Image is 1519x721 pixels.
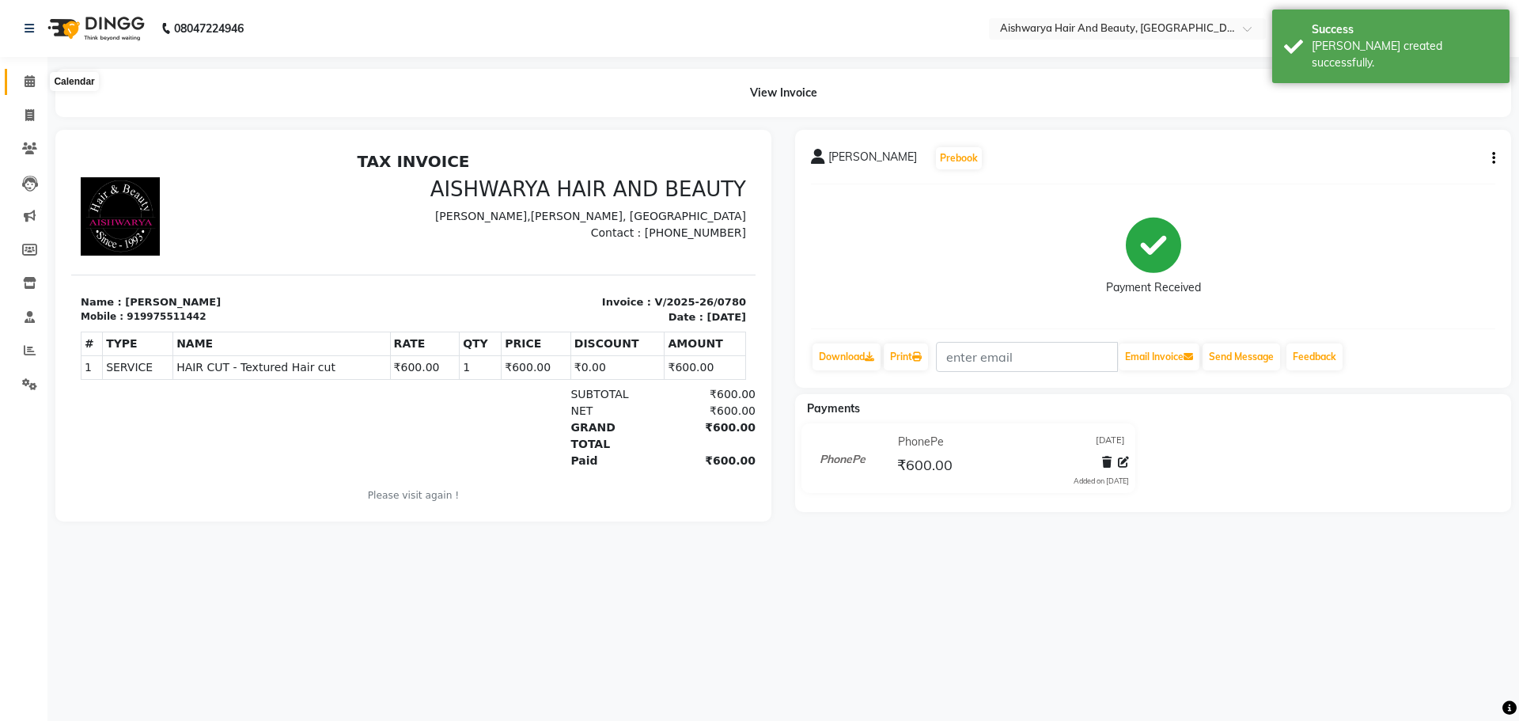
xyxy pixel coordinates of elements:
a: Download [813,343,881,370]
div: ₹600.00 [587,307,684,324]
th: QTY [388,186,430,210]
button: Send Message [1203,343,1280,370]
p: Please visit again ! [9,343,675,357]
div: Paid [490,307,587,324]
span: PhonePe [898,434,944,450]
b: 08047224946 [174,6,244,51]
a: Feedback [1286,343,1343,370]
p: Name : [PERSON_NAME] [9,149,333,165]
a: Print [884,343,928,370]
th: TYPE [32,186,102,210]
td: 1 [388,210,430,233]
div: GRAND TOTAL [490,274,587,307]
h3: AISHWARYA HAIR AND BEAUTY [352,32,676,56]
div: 919975511442 [55,164,134,178]
th: PRICE [430,186,500,210]
div: ₹600.00 [587,257,684,274]
span: Payments [807,401,860,416]
div: SUBTOTAL [490,241,587,257]
td: ₹0.00 [499,210,593,233]
img: logo [40,6,149,51]
p: Date : [DATE] [352,164,676,180]
td: 1 [10,210,32,233]
h2: TAX INVOICE [9,6,675,25]
div: ₹600.00 [587,274,684,307]
th: DISCOUNT [499,186,593,210]
th: AMOUNT [593,186,675,210]
button: Email Invoice [1119,343,1199,370]
span: [PERSON_NAME] [828,149,917,171]
td: SERVICE [32,210,102,233]
p: Invoice : V/2025-26/0780 [352,149,676,165]
button: Prebook [936,147,982,169]
input: enter email [936,342,1118,372]
td: ₹600.00 [430,210,500,233]
span: HAIR CUT - Textured Hair cut [105,214,315,230]
div: View Invoice [55,69,1511,117]
th: RATE [319,186,388,210]
div: Mobile : [9,164,52,178]
td: ₹600.00 [319,210,388,233]
div: Added on [DATE] [1074,476,1129,487]
p: Contact : [PHONE_NUMBER] [352,79,676,96]
div: Success [1312,21,1498,38]
div: Calendar [50,72,98,91]
td: ₹600.00 [593,210,675,233]
div: NET [490,257,587,274]
p: [PERSON_NAME],[PERSON_NAME], [GEOGRAPHIC_DATA] [352,63,676,79]
span: ₹600.00 [897,456,953,478]
div: Bill created successfully. [1312,38,1498,71]
th: NAME [102,186,319,210]
span: [DATE] [1096,434,1125,450]
th: # [10,186,32,210]
div: Payment Received [1106,279,1201,296]
div: ₹600.00 [587,241,684,257]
